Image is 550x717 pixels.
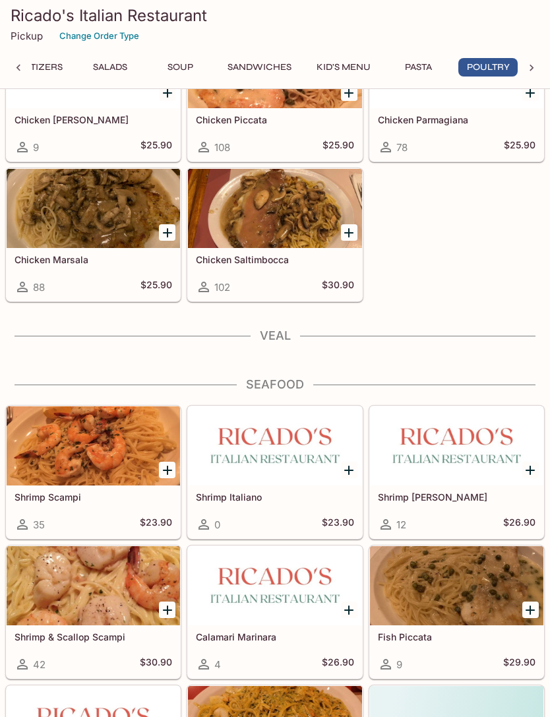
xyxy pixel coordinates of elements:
h5: $25.90 [322,139,354,155]
h5: Chicken Marsala [15,254,172,265]
button: Poultry [458,58,518,77]
button: Salads [80,58,140,77]
button: Add Shrimp Scampi [159,462,175,478]
h5: $26.90 [503,516,535,532]
a: Chicken Piccata108$25.90 [187,28,362,162]
span: 108 [214,141,230,154]
a: Chicken Marsala88$25.90 [6,168,181,301]
div: Fish Piccata [370,546,543,625]
h5: Shrimp Scampi [15,491,172,503]
span: 42 [33,658,46,671]
h3: Ricado's Italian Restaurant [11,5,539,26]
span: 4 [214,658,221,671]
a: Chicken Parmagiana78$25.90 [369,28,544,162]
span: 9 [33,141,39,154]
button: Change Order Type [53,26,145,46]
a: Chicken Saltimbocca102$30.90 [187,168,362,301]
button: Add Chicken Saltimbocca [341,224,357,241]
a: Shrimp Scampi35$23.90 [6,406,181,539]
span: 9 [396,658,402,671]
button: Add Shrimp Sorrentino [522,462,539,478]
a: Calamari Marinara4$26.90 [187,546,362,679]
a: Fish Piccata9$29.90 [369,546,544,679]
h5: Chicken [PERSON_NAME] [15,114,172,125]
span: 88 [33,281,45,294]
h5: $26.90 [322,656,354,672]
button: Add Calamari Marinara [341,602,357,618]
h4: Veal [5,328,545,343]
button: Kid's Menu [309,58,378,77]
div: Chicken Saltimbocca [188,169,361,248]
div: Chicken Parmagiana [370,29,543,108]
div: Shrimp Sorrentino [370,406,543,485]
h5: Fish Piccata [378,631,535,642]
a: Shrimp Italiano0$23.90 [187,406,362,539]
div: Calamari Marinara [188,546,361,625]
div: Shrimp Scampi [7,406,180,485]
h4: Seafood [5,377,545,392]
button: Add Chicken Parmagiana [522,84,539,101]
h5: $30.90 [140,656,172,672]
button: Pasta [388,58,448,77]
p: Pickup [11,30,43,42]
h5: Shrimp & Scallop Scampi [15,631,172,642]
button: Sandwiches [220,58,299,77]
h5: $23.90 [140,516,172,532]
span: 78 [396,141,408,154]
button: Add Chicken Marsala [159,224,175,241]
div: Chicken Alla Ricado [7,29,180,108]
button: Add Chicken Piccata [341,84,357,101]
h5: Shrimp Italiano [196,491,353,503]
a: Chicken [PERSON_NAME]9$25.90 [6,28,181,162]
span: 12 [396,518,406,531]
h5: Chicken Parmagiana [378,114,535,125]
h5: $25.90 [140,279,172,295]
button: Add Fish Piccata [522,602,539,618]
button: Add Shrimp Italiano [341,462,357,478]
h5: $23.90 [322,516,354,532]
h5: $25.90 [504,139,535,155]
div: Shrimp & Scallop Scampi [7,546,180,625]
h5: $30.90 [322,279,354,295]
h5: Chicken Piccata [196,114,353,125]
h5: Shrimp [PERSON_NAME] [378,491,535,503]
div: Chicken Marsala [7,169,180,248]
a: Shrimp [PERSON_NAME]12$26.90 [369,406,544,539]
div: Shrimp Italiano [188,406,361,485]
h5: Calamari Marinara [196,631,353,642]
button: Add Shrimp & Scallop Scampi [159,602,175,618]
h5: $29.90 [503,656,535,672]
h5: Chicken Saltimbocca [196,254,353,265]
span: 35 [33,518,45,531]
span: 102 [214,281,230,294]
a: Shrimp & Scallop Scampi42$30.90 [6,546,181,679]
span: 0 [214,518,220,531]
div: Chicken Piccata [188,29,361,108]
h5: $25.90 [140,139,172,155]
button: Soup [150,58,210,77]
button: Add Chicken Alla Ricado [159,84,175,101]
